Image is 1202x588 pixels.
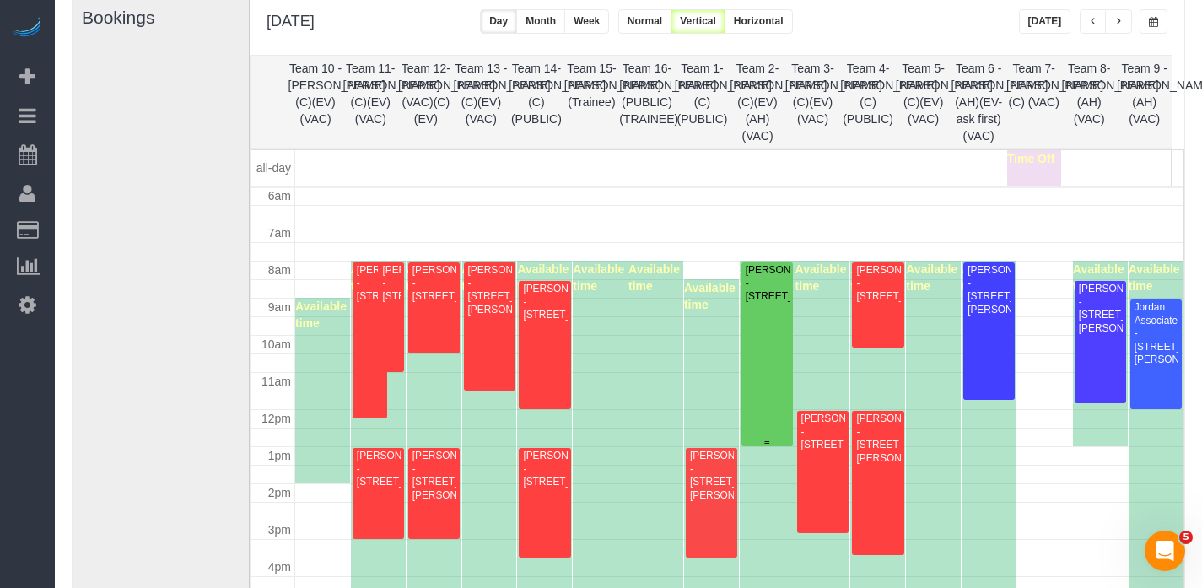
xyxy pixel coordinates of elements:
th: Team 15- [PERSON_NAME] (Trainee) [564,56,620,148]
span: Available time [740,262,791,293]
th: Team 2- [PERSON_NAME] (C)(EV)(AH)(VAC) [730,56,785,148]
span: Available time [351,262,402,293]
div: [PERSON_NAME] - [STREET_ADDRESS] [412,264,456,303]
div: [PERSON_NAME] - [STREET_ADDRESS] [356,264,384,303]
span: Available time [906,262,957,293]
span: 12pm [261,412,291,425]
div: [PERSON_NAME] - [STREET_ADDRESS][PERSON_NAME] [967,264,1011,316]
div: [PERSON_NAME] - [STREET_ADDRESS][PERSON_NAME] [855,413,900,465]
span: Available time [684,281,736,311]
div: [PERSON_NAME] - [STREET_ADDRESS] [522,283,567,321]
th: Team 8- [PERSON_NAME] (AH)(VAC) [1061,56,1117,148]
th: Team 14- [PERSON_NAME] (C) (PUBLIC) [509,56,564,148]
div: [PERSON_NAME] - [STREET_ADDRESS][PERSON_NAME] [689,450,734,502]
button: Normal [618,9,671,34]
button: [DATE] [1019,9,1071,34]
span: 2pm [268,486,291,499]
h3: Bookings [82,8,253,27]
span: Available time [407,262,458,293]
span: Available time [1073,262,1124,293]
span: 11am [261,375,291,388]
iframe: Intercom live chat [1145,531,1185,571]
th: Team 1- [PERSON_NAME] (C)(PUBLIC) [675,56,730,148]
span: Available time [462,262,514,293]
span: Available time [628,262,680,293]
th: Team 4- [PERSON_NAME] (C)(PUBLIC) [840,56,896,148]
span: Available time [573,262,624,293]
th: Team 3- [PERSON_NAME] (C)(EV)(VAC) [785,56,841,148]
th: Team 11- [PERSON_NAME] (C)(EV)(VAC) [343,56,399,148]
div: [PERSON_NAME] - [STREET_ADDRESS] [800,413,845,451]
div: [PERSON_NAME] - [STREET_ADDRESS] [855,264,900,303]
span: Available time [1129,262,1180,293]
div: [PERSON_NAME] - [STREET_ADDRESS] [745,264,790,303]
span: 4pm [268,560,291,574]
th: Team 10 - [PERSON_NAME] (C)(EV)(VAC) [288,56,343,148]
span: 7am [268,226,291,240]
th: Team 9 - [PERSON_NAME] (AH) (VAC) [1117,56,1172,148]
th: Team 16- [PERSON_NAME] (PUBLIC)(TRAINEE) [619,56,675,148]
div: [PERSON_NAME] - [STREET_ADDRESS][PERSON_NAME] [412,450,456,502]
span: 6am [268,189,291,202]
span: 10am [261,337,291,351]
span: 5 [1179,531,1193,544]
div: [PERSON_NAME] - [STREET_ADDRESS] [356,450,401,488]
span: 8am [268,263,291,277]
img: Automaid Logo [10,17,44,40]
button: Horizontal [725,9,793,34]
button: Week [564,9,609,34]
span: 3pm [268,523,291,537]
th: Team 13 - [PERSON_NAME] (C)(EV)(VAC) [454,56,509,148]
span: 9am [268,300,291,314]
div: Jordan Associates - [STREET_ADDRESS][PERSON_NAME] [1134,301,1179,366]
div: [PERSON_NAME] - [STREET_ADDRESS] [522,450,567,488]
div: [PERSON_NAME] - [STREET_ADDRESS][PERSON_NAME] [467,264,512,316]
span: Available time [517,262,569,293]
th: Team 12- [PERSON_NAME] (VAC)(C)(EV) [398,56,454,148]
span: 1pm [268,449,291,462]
span: Time Off [1007,152,1055,165]
button: Vertical [671,9,725,34]
button: Month [516,9,565,34]
span: Available time [795,262,847,293]
div: [PERSON_NAME] - [STREET_ADDRESS] [381,264,401,303]
h2: [DATE] [267,9,315,30]
button: Day [480,9,517,34]
span: Available time [962,262,1013,293]
th: Team 5- [PERSON_NAME] (C)(EV)(VAC) [896,56,951,148]
span: Available time [295,299,347,330]
th: Team 6 - [PERSON_NAME] (AH)(EV-ask first)(VAC) [951,56,1006,148]
th: Team 7- [PERSON_NAME] (C) (VAC) [1006,56,1062,148]
div: [PERSON_NAME] - [STREET_ADDRESS][PERSON_NAME] [1078,283,1123,335]
span: Available time [850,262,902,293]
